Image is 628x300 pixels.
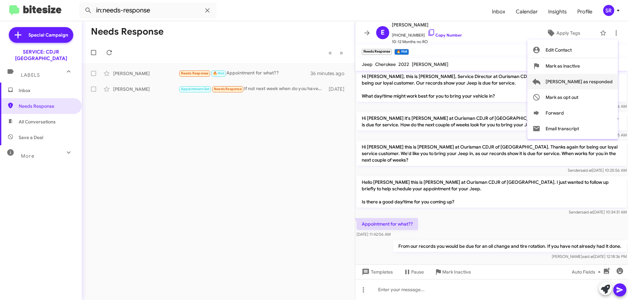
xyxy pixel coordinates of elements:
[527,121,618,136] button: Email transcript
[546,74,613,89] span: [PERSON_NAME] as responded
[546,89,578,105] span: Mark as opt out
[527,105,618,121] button: Forward
[546,58,580,74] span: Mark as inactive
[546,42,572,58] span: Edit Contact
